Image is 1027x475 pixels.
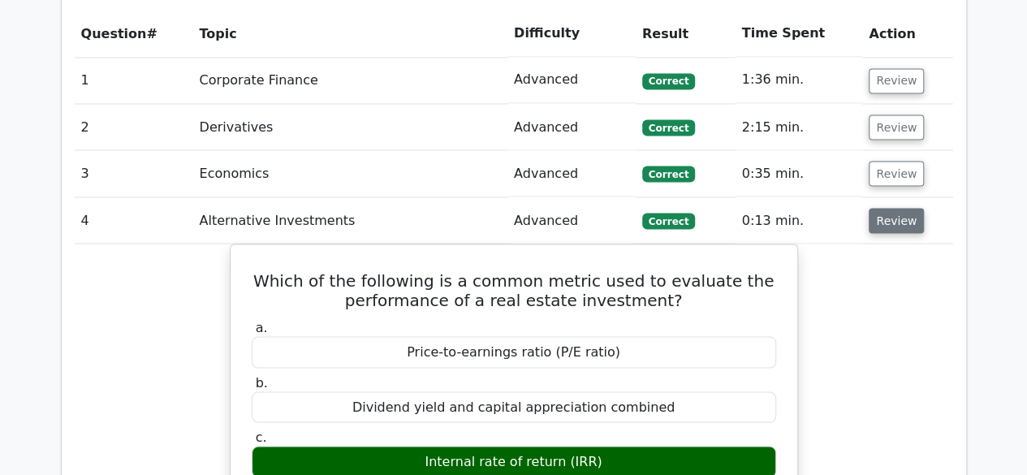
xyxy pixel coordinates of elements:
[736,11,863,57] th: Time Spent
[193,11,507,57] th: Topic
[869,161,924,186] button: Review
[507,104,636,150] td: Advanced
[193,104,507,150] td: Derivatives
[75,11,193,57] th: #
[256,429,267,444] span: c.
[75,150,193,196] td: 3
[642,166,695,182] span: Correct
[507,57,636,103] td: Advanced
[507,11,636,57] th: Difficulty
[250,270,778,309] h5: Which of the following is a common metric used to evaluate the performance of a real estate inves...
[256,319,268,335] span: a.
[636,11,736,57] th: Result
[869,68,924,93] button: Review
[81,26,147,41] span: Question
[736,57,863,103] td: 1:36 min.
[736,150,863,196] td: 0:35 min.
[252,336,776,368] div: Price-to-earnings ratio (P/E ratio)
[736,104,863,150] td: 2:15 min.
[736,197,863,244] td: 0:13 min.
[256,374,268,390] span: b.
[193,150,507,196] td: Economics
[869,208,924,233] button: Review
[507,150,636,196] td: Advanced
[75,104,193,150] td: 2
[862,11,952,57] th: Action
[193,57,507,103] td: Corporate Finance
[642,73,695,89] span: Correct
[507,197,636,244] td: Advanced
[869,114,924,140] button: Review
[193,197,507,244] td: Alternative Investments
[642,119,695,136] span: Correct
[75,197,193,244] td: 4
[642,213,695,229] span: Correct
[75,57,193,103] td: 1
[252,391,776,423] div: Dividend yield and capital appreciation combined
